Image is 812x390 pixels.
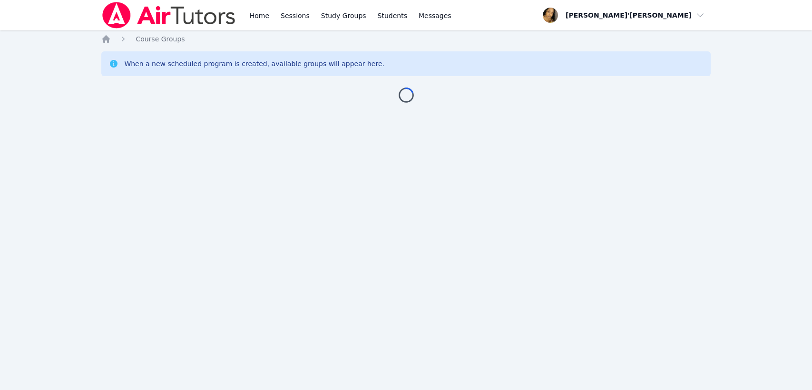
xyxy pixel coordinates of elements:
[124,59,384,68] div: When a new scheduled program is created, available groups will appear here.
[136,35,185,43] span: Course Groups
[101,2,236,29] img: Air Tutors
[419,11,451,20] span: Messages
[101,34,710,44] nav: Breadcrumb
[136,34,185,44] a: Course Groups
